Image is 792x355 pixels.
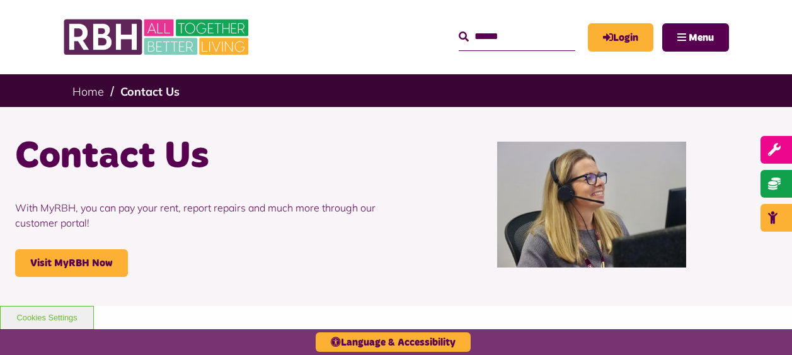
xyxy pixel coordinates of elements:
a: Home [72,84,104,99]
button: Navigation [662,23,729,52]
button: Language & Accessibility [316,332,471,352]
p: With MyRBH, you can pay your rent, report repairs and much more through our customer portal! [15,181,387,249]
a: Contact Us [120,84,180,99]
h1: Contact Us [15,132,387,181]
a: Visit MyRBH Now [15,249,128,277]
img: Contact Centre February 2024 (1) [497,142,686,268]
img: RBH [63,13,252,62]
a: MyRBH [588,23,653,52]
span: Menu [689,33,714,43]
iframe: Netcall Web Assistant for live chat [735,298,792,355]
